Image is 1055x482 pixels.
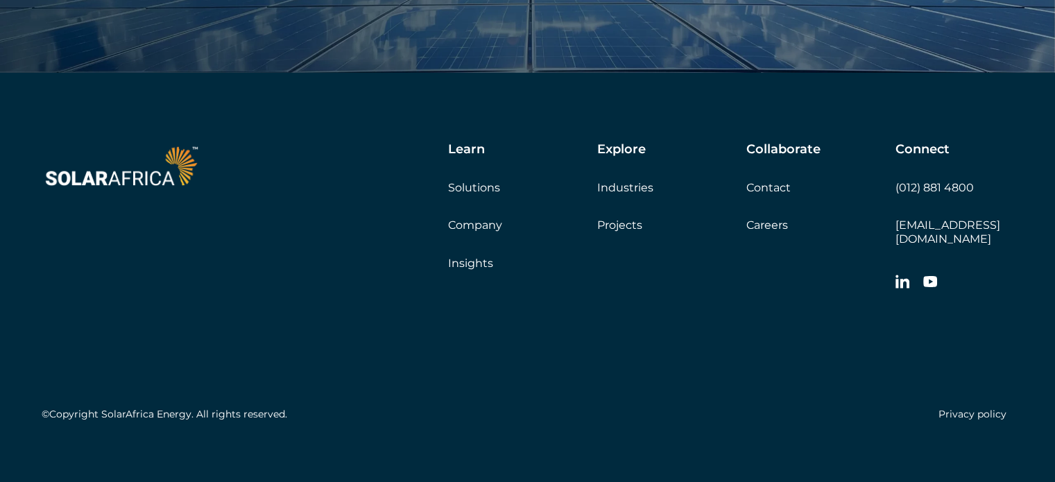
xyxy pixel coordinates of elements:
[42,408,287,420] h5: ©Copyright SolarAfrica Energy. All rights reserved.
[448,218,502,232] a: Company
[597,181,653,194] a: Industries
[746,181,791,194] a: Contact
[448,142,485,157] h5: Learn
[746,142,821,157] h5: Collaborate
[895,142,950,157] h5: Connect
[597,218,642,232] a: Projects
[597,142,646,157] h5: Explore
[448,257,493,270] a: Insights
[746,218,788,232] a: Careers
[938,408,1006,420] a: Privacy policy
[895,218,1000,245] a: [EMAIL_ADDRESS][DOMAIN_NAME]
[895,181,974,194] a: (012) 881 4800
[448,181,500,194] a: Solutions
